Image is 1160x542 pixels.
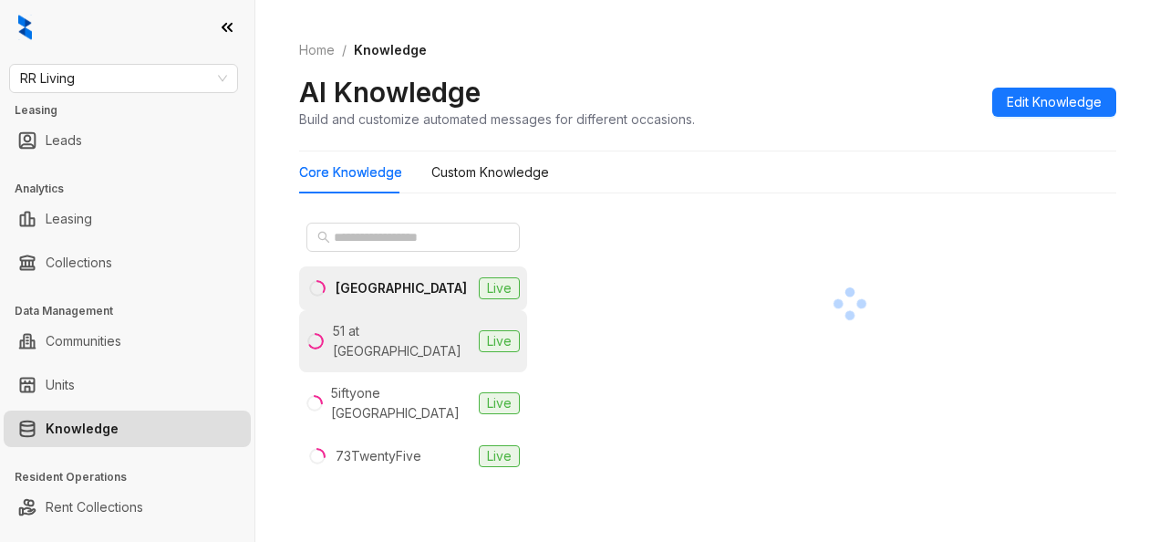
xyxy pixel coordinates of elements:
a: Leads [46,122,82,159]
img: logo [18,15,32,40]
div: 51 at [GEOGRAPHIC_DATA] [333,321,471,361]
span: Live [479,392,520,414]
div: Build and customize automated messages for different occasions. [299,109,695,129]
h3: Data Management [15,303,254,319]
div: [GEOGRAPHIC_DATA] [336,278,467,298]
span: Live [479,277,520,299]
li: Collections [4,245,251,281]
a: Home [295,40,338,60]
div: 5iftyone [GEOGRAPHIC_DATA] [331,383,471,423]
a: Communities [46,323,121,360]
span: Knowledge [354,42,427,57]
h3: Resident Operations [15,469,254,485]
li: Leasing [4,201,251,237]
li: Leads [4,122,251,159]
li: Units [4,367,251,403]
li: / [342,40,347,60]
div: 73TwentyFive [336,446,421,466]
div: Core Knowledge [299,162,402,182]
span: RR Living [20,65,227,92]
li: Knowledge [4,411,251,447]
a: Collections [46,245,112,281]
span: search [317,231,330,244]
li: Rent Collections [4,489,251,526]
span: Live [479,330,520,352]
a: Units [46,367,75,403]
span: Live [479,445,520,467]
span: Edit Knowledge [1007,92,1102,112]
li: Communities [4,323,251,360]
h3: Analytics [15,181,254,197]
h3: Leasing [15,102,254,119]
button: Edit Knowledge [992,88,1116,117]
div: Custom Knowledge [431,162,549,182]
a: Rent Collections [46,489,143,526]
a: Leasing [46,201,92,237]
a: Knowledge [46,411,119,447]
h2: AI Knowledge [299,75,481,109]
